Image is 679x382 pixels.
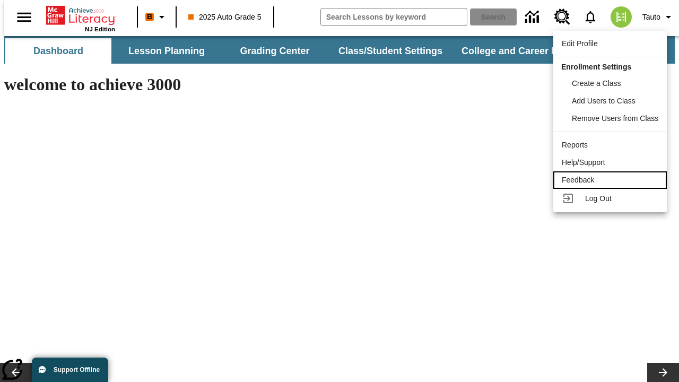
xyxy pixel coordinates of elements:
span: Edit Profile [562,39,598,48]
span: Remove Users from Class [572,114,658,123]
span: Enrollment Settings [561,63,631,71]
span: Help/Support [562,158,605,167]
span: Feedback [562,176,594,184]
span: Create a Class [572,79,621,88]
span: Add Users to Class [572,97,636,105]
span: Reports [562,141,588,149]
span: Log Out [585,194,612,203]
